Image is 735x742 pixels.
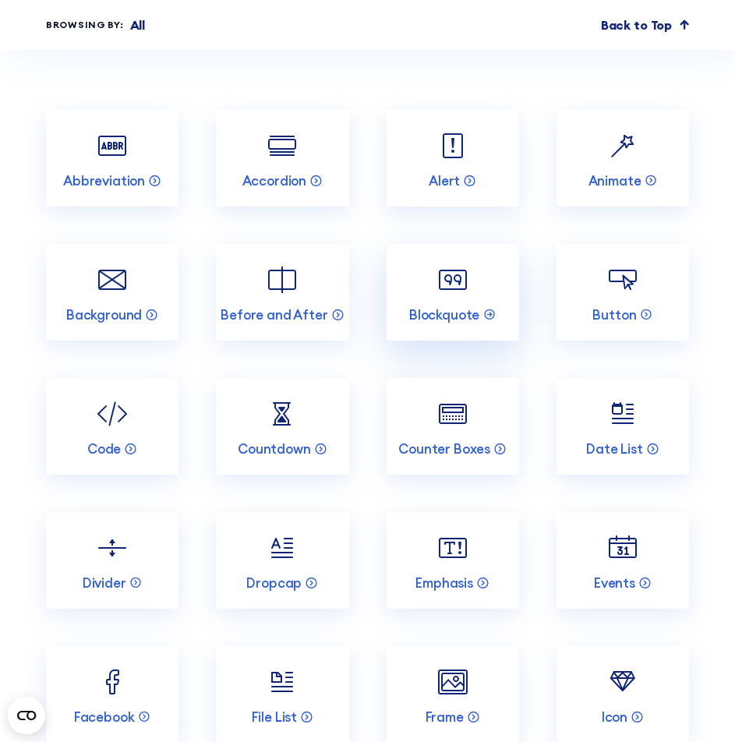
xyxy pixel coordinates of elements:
[434,663,472,701] img: Frame
[216,244,348,341] a: Before and After
[601,16,689,34] a: Back to Top
[387,512,519,609] a: Emphasis
[263,663,301,701] img: File List
[601,16,672,34] p: Back to Top
[246,574,302,592] p: Dropcap
[604,127,641,164] img: Animate
[387,110,519,207] a: Alert
[557,512,689,609] a: Events
[604,529,641,567] img: Events
[66,306,142,323] p: Background
[387,244,519,341] a: Blockquote
[216,378,348,475] a: Countdown
[415,574,473,592] p: Emphasis
[263,395,301,433] img: Countdown
[94,261,131,299] img: Background
[588,172,641,189] p: Animate
[557,244,689,341] a: Button
[429,172,460,189] p: Alert
[594,574,635,592] p: Events
[409,306,479,323] p: Blockquote
[46,378,178,475] a: Code
[46,110,178,207] a: Abbreviation
[46,244,178,341] a: Background
[604,663,641,701] img: Icon
[242,172,307,189] p: Accordion
[657,667,735,742] iframe: Chat Widget
[94,529,131,567] img: Divider
[221,306,327,323] p: Before and After
[604,395,641,433] img: Date List
[434,395,472,433] img: Counter Boxes
[602,708,627,726] p: Icon
[8,697,45,734] button: Open CMP widget
[74,708,135,726] p: Facebook
[238,440,311,458] p: Countdown
[94,663,131,701] img: Facebook
[263,529,301,567] img: Dropcap
[63,172,145,189] p: Abbreviation
[263,127,301,164] img: Accordion
[216,512,348,609] a: Dropcap
[586,440,643,458] p: Date List
[83,574,126,592] p: Divider
[94,127,131,164] img: Abbreviation
[604,261,641,299] img: Button
[94,395,131,433] img: Code
[387,378,519,475] a: Counter Boxes
[398,440,490,458] p: Counter Boxes
[216,110,348,207] a: Accordion
[87,440,121,458] p: Code
[426,708,464,726] p: Frame
[263,261,301,299] img: Before and After
[434,261,472,299] img: Blockquote
[557,378,689,475] a: Date List
[46,18,124,32] div: Browsing by:
[434,529,472,567] img: Emphasis
[46,512,178,609] a: Divider
[557,110,689,207] a: Animate
[252,708,298,726] p: File List
[592,306,636,323] p: Button
[434,127,472,164] img: Alert
[130,16,146,34] p: All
